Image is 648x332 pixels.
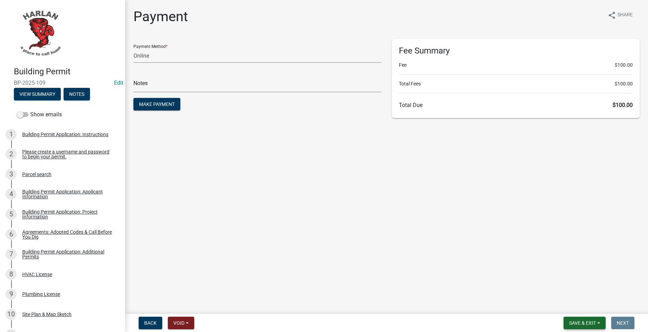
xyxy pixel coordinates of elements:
[569,320,596,326] span: Save & Exit
[6,289,17,300] div: 9
[6,249,17,260] div: 7
[22,312,72,317] div: Site Plan & Map Sketch
[22,249,114,259] div: Building Permit Application: Additional Permits
[6,189,17,200] div: 4
[608,11,616,19] i: share
[22,230,114,239] div: Agreements: Adopted Codes & Call Before You Dig
[399,61,633,69] li: Fee
[22,172,51,177] div: Parcel search
[17,110,62,119] label: Show emails
[615,61,633,69] span: $100.00
[133,8,188,25] h1: Payment
[611,317,634,329] button: Next
[139,317,162,329] button: Back
[22,189,114,199] div: Building Permit Application: Applicant Information
[22,292,60,297] div: Plumbing License
[6,209,17,220] div: 5
[114,80,123,86] wm-modal-confirm: Edit Application Number
[399,102,633,108] h6: Total Due
[399,46,633,56] h6: Fee Summary
[14,80,111,86] span: BP-2025-109
[14,7,66,59] img: City of Harlan, Iowa
[617,11,633,19] span: Share
[399,80,633,88] li: Total Fees
[14,67,120,77] h4: Building Permit
[22,272,52,277] div: HVAC License
[6,309,17,320] div: 10
[14,88,61,100] button: View Summary
[617,320,629,326] span: Next
[168,317,194,329] button: Void
[6,149,17,160] div: 2
[22,149,114,159] div: Please create a username and password to begin your permit.
[133,98,180,110] button: Make Payment
[613,102,633,108] span: $100.00
[6,229,17,240] div: 6
[602,8,638,22] button: shareShare
[64,88,90,100] button: Notes
[6,129,17,140] div: 1
[173,320,184,326] span: Void
[14,92,61,97] wm-modal-confirm: Summary
[114,80,123,86] a: Edit
[144,320,157,326] span: Back
[6,269,17,280] div: 8
[22,132,108,137] div: Building Permit Application: Instructions
[615,80,633,88] span: $100.00
[22,209,114,219] div: Building Permit Application: Project Information
[564,317,606,329] button: Save & Exit
[6,169,17,180] div: 3
[64,92,90,97] wm-modal-confirm: Notes
[139,101,175,107] span: Make Payment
